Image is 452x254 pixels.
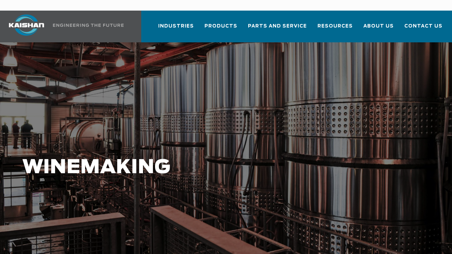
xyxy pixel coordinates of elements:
h1: Winemaking [22,157,360,179]
a: Resources [317,17,353,41]
a: About Us [363,17,394,41]
a: Industries [158,17,194,41]
a: Contact Us [404,17,442,41]
a: Parts and Service [248,17,307,41]
span: Industries [158,22,194,30]
span: About Us [363,22,394,30]
a: Products [204,17,237,41]
img: Engineering the future [53,24,124,27]
span: Resources [317,22,353,30]
span: Contact Us [404,22,442,30]
span: Products [204,22,237,30]
span: Parts and Service [248,22,307,30]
